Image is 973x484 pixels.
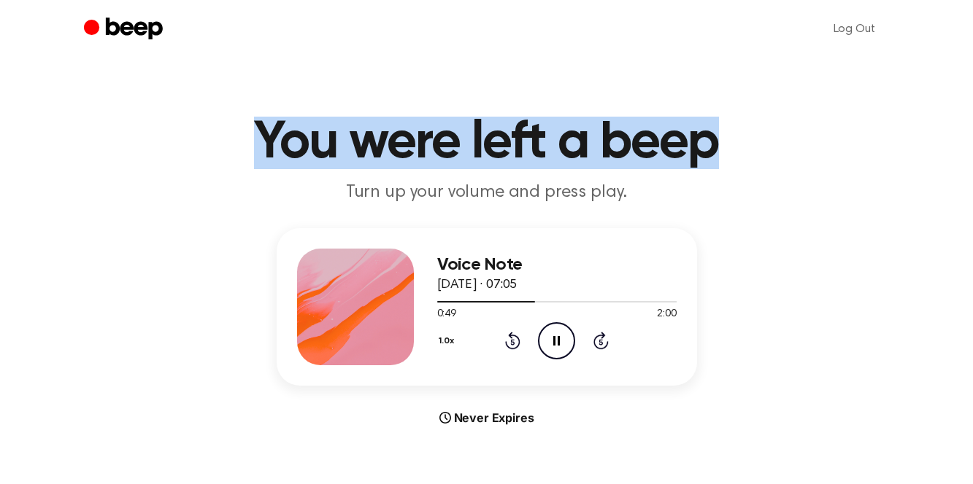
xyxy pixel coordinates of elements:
[657,307,676,322] span: 2:00
[84,15,166,44] a: Beep
[207,181,767,205] p: Turn up your volume and press play.
[819,12,890,47] a: Log Out
[277,409,697,426] div: Never Expires
[437,307,456,322] span: 0:49
[437,278,518,292] span: [DATE] · 07:05
[437,255,677,275] h3: Voice Note
[437,329,460,354] button: 1.0x
[113,117,861,169] h1: You were left a beep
